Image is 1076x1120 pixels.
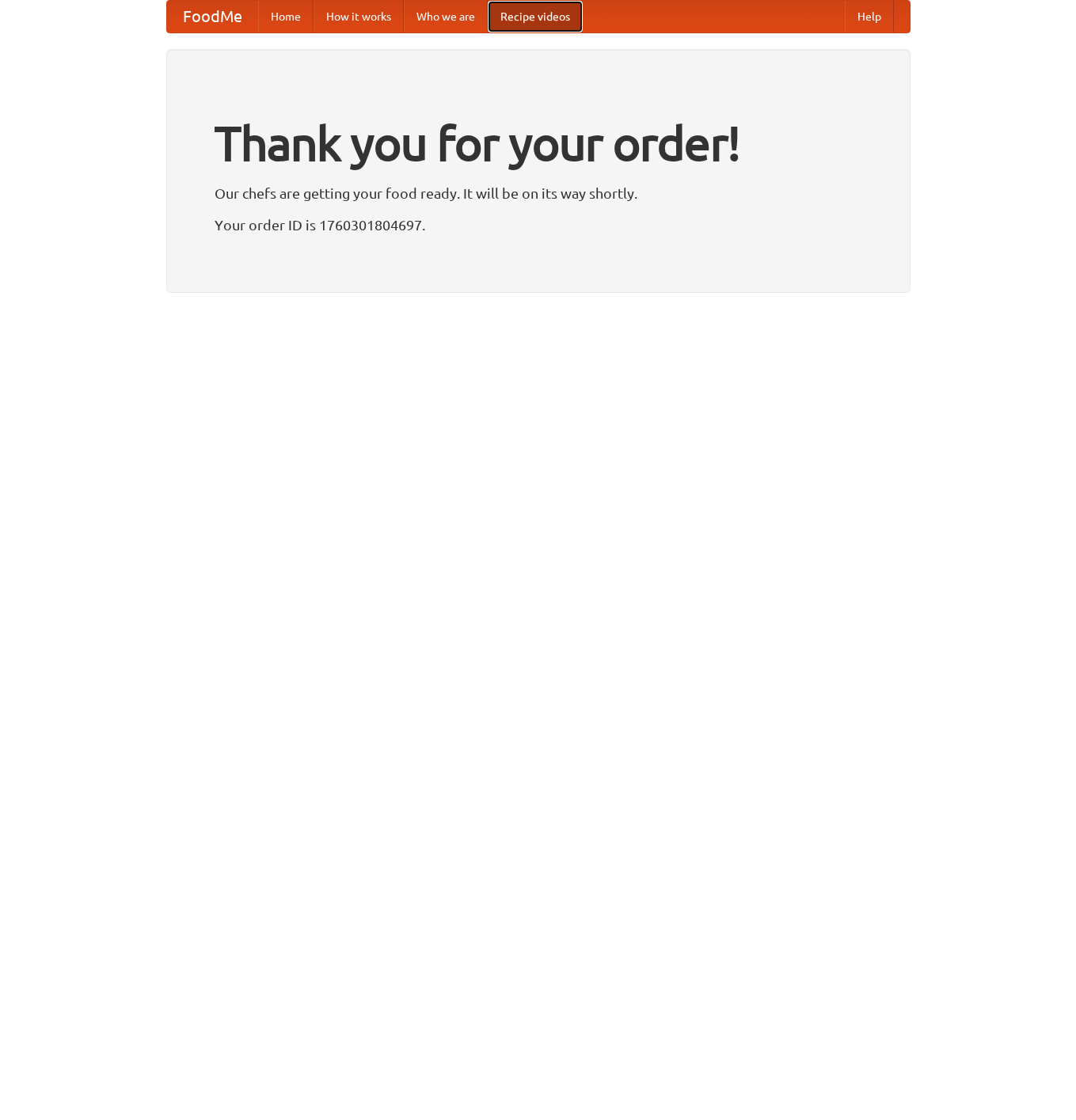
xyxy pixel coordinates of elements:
[404,1,488,32] a: Who we are
[167,1,258,32] a: FoodMe
[845,1,894,32] a: Help
[215,181,862,205] p: Our chefs are getting your food ready. It will be on its way shortly.
[488,1,583,32] a: Recipe videos
[215,105,862,181] h1: Thank you for your order!
[314,1,404,32] a: How it works
[258,1,314,32] a: Home
[215,213,862,237] p: Your order ID is 1760301804697.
